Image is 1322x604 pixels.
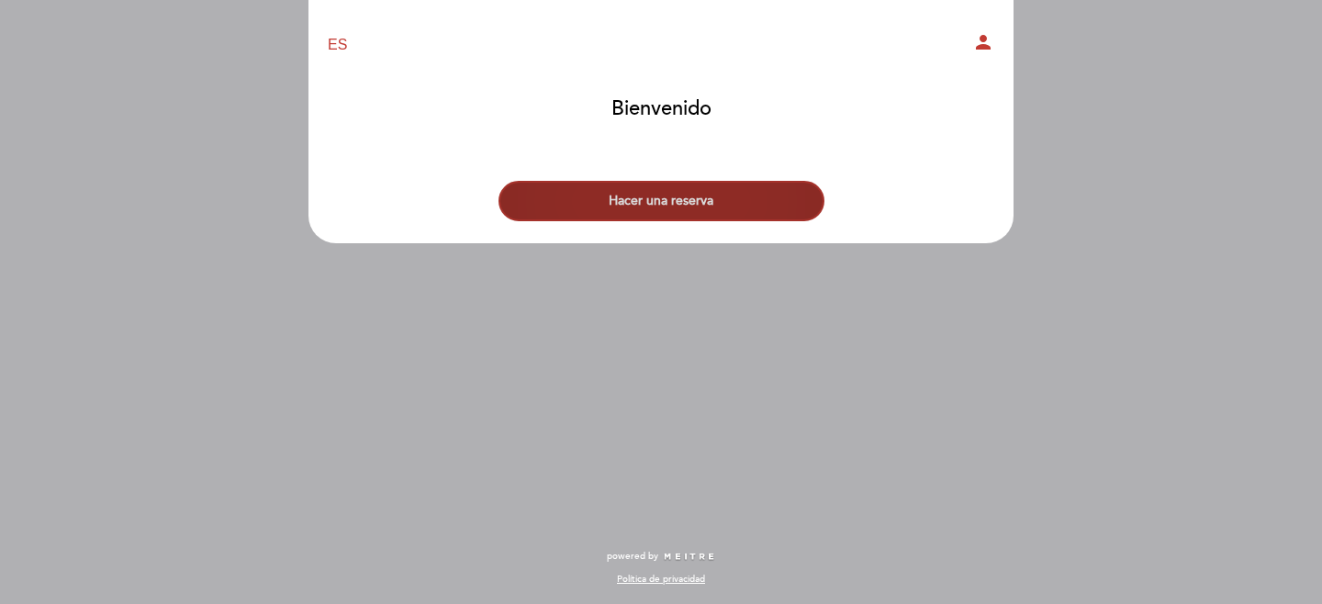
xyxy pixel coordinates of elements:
button: Hacer una reserva [499,181,824,221]
a: powered by [607,550,715,563]
h1: Bienvenido [611,98,711,120]
i: person [972,31,994,53]
button: person [972,31,994,60]
a: Rabieta [GEOGRAPHIC_DATA] [546,20,776,71]
img: MEITRE [663,553,715,562]
a: Política de privacidad [617,573,705,586]
span: powered by [607,550,658,563]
